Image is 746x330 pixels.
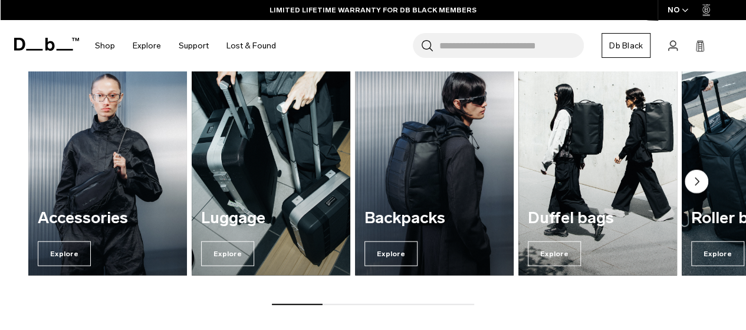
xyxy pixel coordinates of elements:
[28,61,187,276] a: Accessories Explore
[95,25,115,67] a: Shop
[179,25,209,67] a: Support
[355,61,514,276] a: Backpacks Explore
[86,20,285,71] nav: Main Navigation
[201,241,254,266] span: Explore
[270,5,476,15] a: LIMITED LIFETIME WARRANTY FOR DB BLACK MEMBERS
[685,170,708,196] button: Next slide
[602,33,650,58] a: Db Black
[518,61,677,276] a: Duffel bags Explore
[133,25,161,67] a: Explore
[28,61,187,276] div: 1 / 7
[528,241,581,266] span: Explore
[192,61,350,276] a: Luggage Explore
[528,210,668,227] h3: Duffel bags
[226,25,276,67] a: Lost & Found
[518,61,677,276] div: 4 / 7
[38,241,91,266] span: Explore
[364,210,504,227] h3: Backpacks
[192,61,350,276] div: 2 / 7
[364,241,418,266] span: Explore
[691,241,744,266] span: Explore
[38,210,178,227] h3: Accessories
[355,61,514,276] div: 3 / 7
[201,210,341,227] h3: Luggage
